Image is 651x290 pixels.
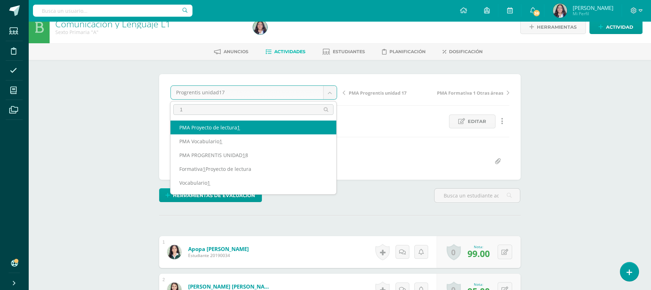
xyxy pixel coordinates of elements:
[170,121,336,134] div: PMA Proyecto de lectura
[203,166,206,172] span: 1
[207,179,210,186] span: 1
[230,193,233,200] span: 1
[170,162,336,176] div: Formativa Proyecto de lectura
[170,134,336,148] div: PMA Vocabulario
[170,190,336,203] div: PROGRENTIS UNIDAD 8
[242,152,245,158] span: 1
[237,124,240,131] span: 1
[170,148,336,162] div: PMA PROGRENTIS UNIDAD 8
[219,138,222,145] span: 1
[170,176,336,190] div: Vocabulario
